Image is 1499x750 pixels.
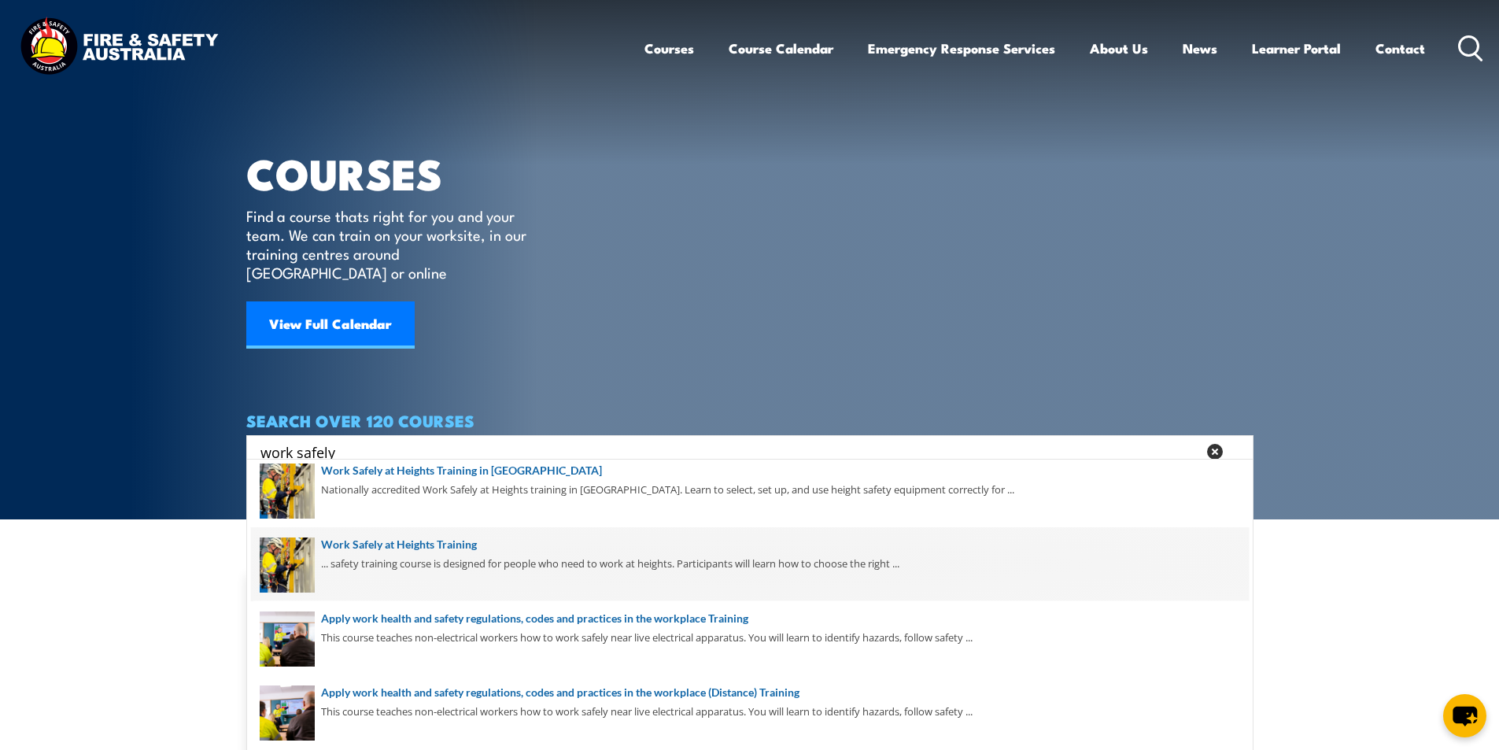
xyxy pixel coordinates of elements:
button: chat-button [1443,694,1486,737]
a: Apply work health and safety regulations, codes and practices in the workplace (Distance) Training [260,684,1240,701]
a: News [1183,28,1217,69]
form: Search form [264,441,1200,463]
p: Find a course thats right for you and your team. We can train on your worksite, in our training c... [246,206,534,282]
input: Search input [260,440,1197,464]
a: View Full Calendar [246,301,415,349]
h4: SEARCH OVER 120 COURSES [246,412,1253,429]
a: Work Safely at Heights Training [260,536,1240,553]
a: About Us [1090,28,1148,69]
a: Contact [1375,28,1425,69]
button: Search magnifier button [1226,441,1248,463]
h1: COURSES [246,154,549,191]
a: Course Calendar [729,28,833,69]
a: Learner Portal [1252,28,1341,69]
a: Work Safely at Heights Training in [GEOGRAPHIC_DATA] [260,462,1240,479]
a: Apply work health and safety regulations, codes and practices in the workplace Training [260,610,1240,627]
a: Emergency Response Services [868,28,1055,69]
a: Courses [644,28,694,69]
